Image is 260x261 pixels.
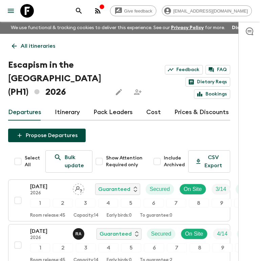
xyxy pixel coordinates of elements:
[167,243,187,252] div: 7
[140,213,172,218] p: To guarantee: 0
[151,230,171,238] p: Secured
[30,213,65,218] p: Room release: 45
[190,243,210,252] div: 8
[212,243,232,252] div: 9
[164,155,186,168] span: Include Archived
[100,230,132,238] p: Guaranteed
[144,243,164,252] div: 6
[186,77,230,87] a: Dietary Reqs
[171,25,204,30] a: Privacy Policy
[184,185,202,193] p: On Site
[235,243,255,252] div: 10
[165,65,203,74] a: Feedback
[8,104,41,121] a: Departures
[185,230,203,238] p: On Site
[205,65,230,74] a: FAQ
[8,22,228,34] p: We use functional & tracking cookies to deliver this experience. See our for more.
[217,230,227,238] p: 4 / 14
[230,23,252,32] button: Dismiss
[166,199,186,208] div: 7
[146,104,161,121] a: Cost
[30,191,67,196] p: 2026
[72,4,86,18] button: search adventures
[181,229,208,239] div: On Site
[53,199,73,208] div: 2
[147,229,175,239] div: Secured
[121,8,156,14] span: Give feedback
[75,199,95,208] div: 3
[45,150,92,173] a: Bulk update
[150,185,170,193] p: Secured
[121,243,141,252] div: 5
[112,85,126,99] button: Edit this itinerary
[8,39,59,53] a: All itineraries
[4,4,18,18] button: menu
[212,199,232,208] div: 9
[146,184,174,195] div: Secured
[65,153,84,170] p: Bulk update
[216,185,226,193] p: 3 / 14
[30,235,67,241] p: 2026
[188,150,230,173] button: CSV Export
[30,199,50,208] div: 1
[98,199,118,208] div: 4
[121,199,141,208] div: 5
[8,129,86,142] button: Propose Departures
[25,155,40,168] span: Select All
[189,199,209,208] div: 8
[99,243,118,252] div: 4
[234,199,254,208] div: 10
[75,231,82,237] p: R A
[30,227,67,235] p: [DATE]
[73,228,86,240] button: RA
[174,104,229,121] a: Prices & Discounts
[131,85,145,99] span: Share this itinerary
[170,8,252,14] span: [EMAIL_ADDRESS][DOMAIN_NAME]
[73,213,99,218] p: Capacity: 14
[55,104,80,121] a: Itinerary
[212,184,230,195] div: Trip Fill
[162,5,252,16] div: [EMAIL_ADDRESS][DOMAIN_NAME]
[179,184,206,195] div: On Site
[194,89,230,99] a: Bookings
[107,213,132,218] p: Early birds: 0
[213,229,232,239] div: Trip Fill
[98,185,130,193] p: Guaranteed
[30,243,50,252] div: 1
[8,58,107,99] h1: Escapism in the [GEOGRAPHIC_DATA] (PH1) 2026
[30,182,67,191] p: [DATE]
[21,42,55,50] p: All itineraries
[110,5,156,16] a: Give feedback
[73,230,86,236] span: Rupert Andres
[76,243,96,252] div: 3
[106,155,148,168] span: Show Attention Required only
[8,179,230,221] button: [DATE]2026Assign pack leaderGuaranteedSecuredOn SiteTrip FillGuaranteed1234567891011Room release:...
[73,186,84,191] span: Assign pack leader
[144,199,164,208] div: 6
[93,104,133,121] a: Pack Leaders
[53,243,73,252] div: 2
